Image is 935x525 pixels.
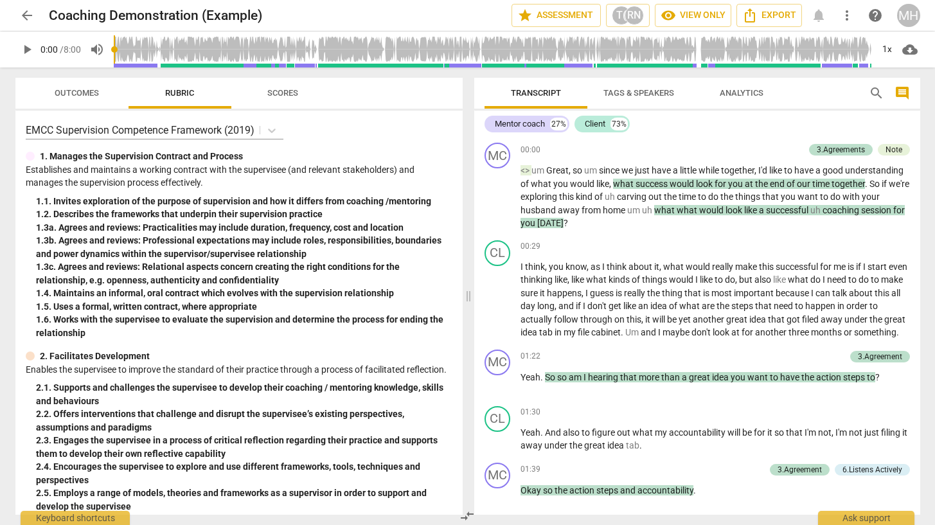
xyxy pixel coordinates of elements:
[602,262,607,272] span: I
[787,314,802,325] span: got
[21,511,130,525] div: Keyboard shortcuts
[567,274,571,285] span: ,
[553,179,570,189] span: you
[49,8,262,24] h2: Coaching Demonstration (Example)
[810,274,823,285] span: do
[521,179,531,189] span: of
[865,179,869,189] span: .
[702,301,717,311] span: are
[863,262,868,272] span: I
[587,301,609,311] span: don't
[605,191,617,202] span: Filler word
[866,83,887,103] button: Search
[892,83,913,103] button: Show/Hide comments
[669,274,695,285] span: would
[677,205,699,215] span: what
[525,262,545,272] span: think
[889,179,909,189] span: we're
[759,262,776,272] span: this
[849,288,875,298] span: about
[521,262,525,272] span: I
[698,191,708,202] span: to
[897,4,920,27] div: MH
[770,179,787,189] span: end
[747,372,770,382] span: want
[734,288,776,298] span: important
[531,165,546,175] span: Filler word
[758,165,769,175] span: I'd
[821,314,844,325] span: away
[576,301,583,311] span: if
[686,262,712,272] span: would
[662,288,684,298] span: thing
[839,8,855,23] span: more_vert
[521,314,554,325] span: actually
[695,274,700,285] span: I
[580,314,614,325] span: through
[703,288,711,298] span: is
[623,301,638,311] span: like
[537,301,555,311] span: long
[776,288,811,298] span: because
[521,301,537,311] span: day
[848,274,859,285] span: to
[715,274,725,285] span: to
[869,179,882,189] span: So
[648,191,664,202] span: out
[871,274,881,285] span: to
[875,288,891,298] span: this
[682,372,689,382] span: a
[889,262,907,272] span: even
[545,372,557,382] span: So
[846,301,869,311] span: order
[832,179,865,189] span: together
[830,191,842,202] span: do
[650,301,669,311] span: idea
[735,191,762,202] span: things
[540,288,547,298] span: it
[673,165,680,175] span: a
[609,179,613,189] span: ,
[569,165,573,175] span: ,
[664,191,679,202] span: the
[693,314,726,325] span: another
[712,262,735,272] span: really
[612,6,631,25] div: T(
[784,165,794,175] span: to
[557,372,569,382] span: so
[893,205,905,215] span: for
[842,191,862,202] span: with
[661,8,676,23] span: visibility
[591,262,602,272] span: as
[603,88,674,98] span: Tags & Speakers
[856,262,863,272] span: if
[521,241,540,252] span: 00:29
[546,165,569,175] span: Great
[755,301,774,311] span: that
[812,179,832,189] span: time
[869,85,884,101] span: search
[833,262,848,272] span: me
[691,327,713,337] span: don't
[587,262,591,272] span: ,
[896,327,899,337] span: .
[36,221,452,235] div: 1. 3a. Agrees and reviews: Practicalities may include duration, frequency, cost and location
[788,327,811,337] span: three
[886,144,902,156] div: Note
[60,44,81,55] span: / 8:00
[787,179,797,189] span: of
[788,274,810,285] span: what
[652,165,673,175] span: have
[699,205,726,215] span: would
[614,314,627,325] span: on
[699,165,721,175] span: while
[638,301,650,311] span: an
[731,327,742,337] span: at
[862,191,880,202] span: your
[659,262,663,272] span: ,
[564,218,568,228] span: ?
[815,165,823,175] span: a
[621,165,635,175] span: we
[680,165,699,175] span: little
[742,327,755,337] span: for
